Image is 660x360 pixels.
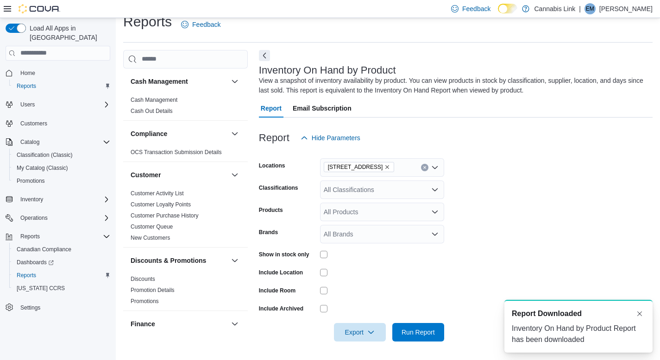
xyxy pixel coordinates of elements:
[131,97,177,103] a: Cash Management
[13,257,57,268] a: Dashboards
[13,244,110,255] span: Canadian Compliance
[17,164,68,172] span: My Catalog (Classic)
[259,287,295,294] label: Include Room
[131,212,199,219] span: Customer Purchase History
[17,212,110,223] span: Operations
[9,149,114,161] button: Classification (Classic)
[334,323,386,341] button: Export
[13,270,40,281] a: Reports
[17,259,54,266] span: Dashboards
[26,24,110,42] span: Load All Apps in [GEOGRAPHIC_DATA]
[17,82,36,90] span: Reports
[17,67,110,79] span: Home
[259,162,285,169] label: Locations
[131,223,173,230] a: Customer Queue
[312,133,360,143] span: Hide Parameters
[131,298,159,304] a: Promotions
[13,81,110,92] span: Reports
[13,175,49,186] a: Promotions
[20,233,40,240] span: Reports
[431,164,439,171] button: Open list of options
[13,175,110,186] span: Promotions
[13,270,110,281] span: Reports
[259,132,289,143] h3: Report
[512,308,645,319] div: Notification
[2,98,114,111] button: Users
[131,212,199,219] a: Customer Purchase History
[17,99,38,110] button: Users
[123,94,248,120] div: Cash Management
[13,283,69,294] a: [US_STATE] CCRS
[131,319,227,329] button: Finance
[17,137,110,148] span: Catalog
[13,81,40,92] a: Reports
[498,4,517,13] input: Dark Mode
[123,273,248,310] div: Discounts & Promotions
[13,162,110,174] span: My Catalog (Classic)
[17,99,110,110] span: Users
[17,302,44,313] a: Settings
[259,65,396,76] h3: Inventory On Hand by Product
[131,287,175,293] a: Promotion Details
[13,244,75,255] a: Canadian Compliance
[17,231,110,242] span: Reports
[229,76,240,87] button: Cash Management
[20,120,47,127] span: Customers
[324,162,395,172] span: 1225 Wonderland Road North
[131,77,188,86] h3: Cash Management
[2,211,114,224] button: Operations
[13,149,110,161] span: Classification (Classic)
[579,3,581,14] p: |
[192,20,220,29] span: Feedback
[9,243,114,256] button: Canadian Compliance
[462,4,490,13] span: Feedback
[17,272,36,279] span: Reports
[229,318,240,329] button: Finance
[17,118,51,129] a: Customers
[131,107,173,115] span: Cash Out Details
[131,170,161,180] h3: Customer
[123,188,248,247] div: Customer
[402,328,435,337] span: Run Report
[131,190,184,197] span: Customer Activity List
[131,96,177,104] span: Cash Management
[259,50,270,61] button: Next
[13,257,110,268] span: Dashboards
[229,169,240,180] button: Customer
[585,3,596,14] div: Eric Moores
[131,201,191,208] a: Customer Loyalty Points
[19,4,60,13] img: Cova
[17,68,39,79] a: Home
[431,208,439,216] button: Open list of options
[512,323,645,345] div: Inventory On Hand by Product Report has been downloaded
[9,80,114,93] button: Reports
[131,223,173,230] span: Customer Queue
[17,194,47,205] button: Inventory
[17,177,45,185] span: Promotions
[131,149,222,155] a: OCS Transaction Submission Details
[13,162,72,174] a: My Catalog (Classic)
[431,230,439,238] button: Open list of options
[20,304,40,311] span: Settings
[259,229,278,236] label: Brands
[2,230,114,243] button: Reports
[123,12,172,31] h1: Reports
[9,161,114,174] button: My Catalog (Classic)
[131,275,155,283] span: Discounts
[131,234,170,242] span: New Customers
[512,308,582,319] span: Report Downloaded
[20,101,35,108] span: Users
[131,77,227,86] button: Cash Management
[297,129,364,147] button: Hide Parameters
[586,3,594,14] span: EM
[131,108,173,114] a: Cash Out Details
[392,323,444,341] button: Run Report
[431,186,439,193] button: Open list of options
[17,151,73,159] span: Classification (Classic)
[9,174,114,187] button: Promotions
